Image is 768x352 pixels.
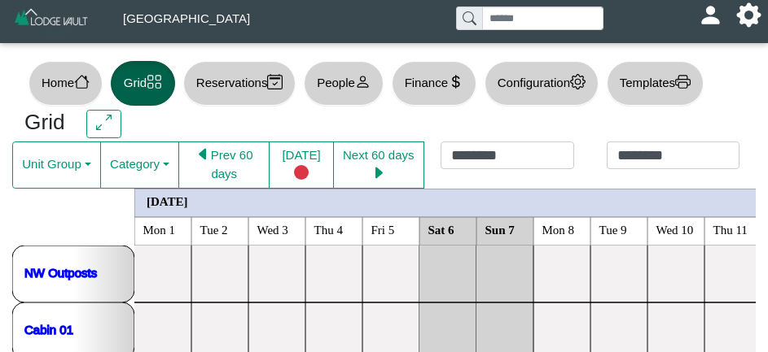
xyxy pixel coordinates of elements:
[656,224,694,237] text: Wed 10
[599,224,627,237] text: Tue 9
[607,141,740,169] input: Check out
[441,141,574,169] input: Check in
[86,110,121,139] button: arrows angle expand
[147,74,162,89] svg: grid
[29,61,103,106] button: Homehouse
[267,74,283,89] svg: calendar2 check
[314,224,344,237] text: Thu 4
[333,141,424,189] button: Next 60 dayscaret right fill
[371,224,395,237] text: Fri 5
[24,266,97,280] a: NW Outposts
[147,195,188,208] text: [DATE]
[74,74,90,89] svg: house
[269,141,333,189] button: [DATE]circle fill
[704,9,717,21] svg: person fill
[24,110,62,136] h3: Grid
[143,224,176,237] text: Mon 1
[542,224,575,237] text: Mon 8
[111,61,175,106] button: Gridgrid
[428,224,455,237] text: Sat 6
[355,74,371,89] svg: person
[24,323,73,337] a: Cabin 01
[743,9,755,21] svg: gear fill
[463,11,476,24] svg: search
[195,146,211,162] svg: caret left fill
[12,141,101,189] button: Unit Group
[183,61,296,106] button: Reservationscalendar2 check
[100,141,179,189] button: Category
[371,165,386,180] svg: caret right fill
[485,61,599,106] button: Configurationgear
[607,61,704,106] button: Templatesprinter
[13,7,90,35] img: Z
[485,224,516,237] text: Sun 7
[392,61,476,106] button: Financecurrency dollar
[257,224,288,237] text: Wed 3
[294,165,309,180] svg: circle fill
[200,224,228,237] text: Tue 2
[96,115,112,130] svg: arrows angle expand
[675,74,691,89] svg: printer
[570,74,586,89] svg: gear
[178,141,270,189] button: caret left fillPrev 60 days
[713,224,748,237] text: Thu 11
[448,74,463,89] svg: currency dollar
[304,61,383,106] button: Peopleperson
